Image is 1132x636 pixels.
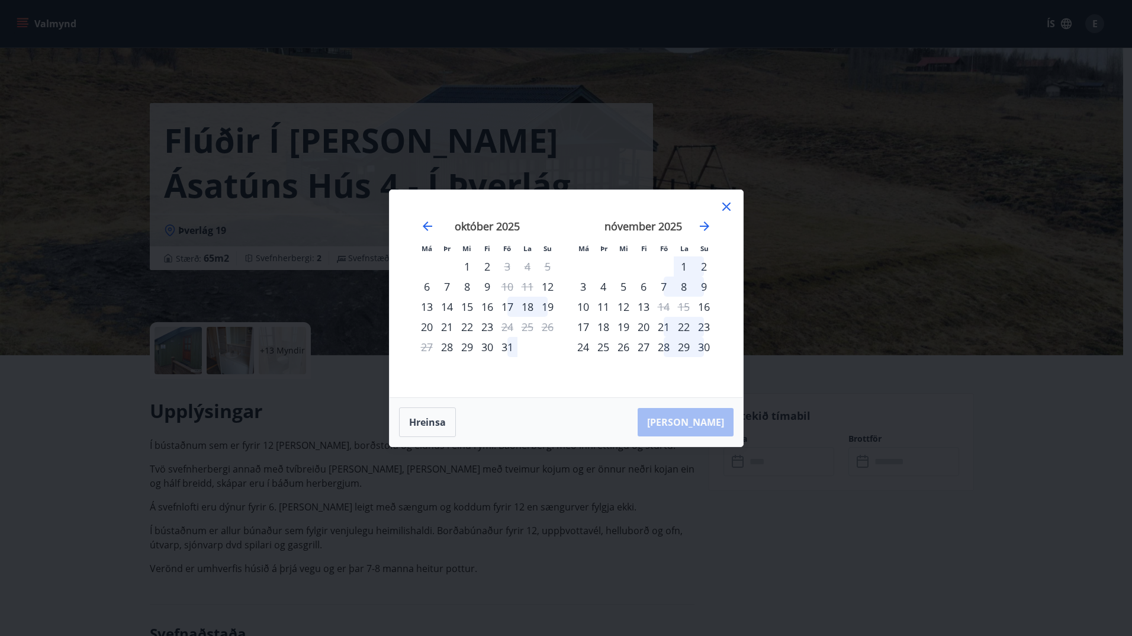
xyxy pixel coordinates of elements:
div: 5 [613,277,633,297]
td: Choose mánudagur, 17. nóvember 2025 as your check-in date. It’s available. [573,317,593,337]
div: 25 [593,337,613,357]
div: 16 [477,297,497,317]
div: 1 [674,256,694,277]
div: Move backward to switch to the previous month. [420,219,435,233]
td: Choose miðvikudagur, 19. nóvember 2025 as your check-in date. It’s available. [613,317,633,337]
div: 23 [694,317,714,337]
td: Not available. föstudagur, 10. október 2025 [497,277,517,297]
td: Choose mánudagur, 10. nóvember 2025 as your check-in date. It’s available. [573,297,593,317]
div: Aðeins innritun í boði [417,277,437,297]
div: 13 [633,297,654,317]
td: Choose miðvikudagur, 8. október 2025 as your check-in date. It’s available. [457,277,477,297]
small: Þr [443,244,451,253]
td: Not available. föstudagur, 24. október 2025 [497,317,517,337]
div: 18 [517,297,538,317]
div: 20 [633,317,654,337]
td: Choose þriðjudagur, 11. nóvember 2025 as your check-in date. It’s available. [593,297,613,317]
div: 30 [477,337,497,357]
td: Choose fimmtudagur, 13. nóvember 2025 as your check-in date. It’s available. [633,297,654,317]
div: Aðeins útritun í boði [654,297,674,317]
td: Choose þriðjudagur, 28. október 2025 as your check-in date. It’s available. [437,337,457,357]
td: Choose mánudagur, 20. október 2025 as your check-in date. It’s available. [417,317,437,337]
div: 3 [573,277,593,297]
div: Aðeins útritun í boði [497,256,517,277]
small: Fö [660,244,668,253]
small: La [523,244,532,253]
div: 7 [654,277,674,297]
td: Choose föstudagur, 7. nóvember 2025 as your check-in date. It’s available. [654,277,674,297]
div: 21 [437,317,457,337]
td: Not available. laugardagur, 25. október 2025 [517,317,538,337]
div: 30 [694,337,714,357]
div: 10 [573,297,593,317]
td: Choose fimmtudagur, 2. október 2025 as your check-in date. It’s available. [477,256,497,277]
td: Choose laugardagur, 1. nóvember 2025 as your check-in date. It’s available. [674,256,694,277]
td: Choose fimmtudagur, 27. nóvember 2025 as your check-in date. It’s available. [633,337,654,357]
td: Choose fimmtudagur, 6. nóvember 2025 as your check-in date. It’s available. [633,277,654,297]
div: 28 [654,337,674,357]
div: 9 [694,277,714,297]
td: Not available. laugardagur, 11. október 2025 [517,277,538,297]
div: 19 [538,297,558,317]
div: 17 [573,317,593,337]
td: Choose sunnudagur, 12. október 2025 as your check-in date. It’s available. [538,277,558,297]
small: Su [700,244,709,253]
div: 12 [613,297,633,317]
td: Choose sunnudagur, 16. nóvember 2025 as your check-in date. It’s available. [694,297,714,317]
div: 7 [437,277,457,297]
small: Má [578,244,589,253]
td: Choose fimmtudagur, 20. nóvember 2025 as your check-in date. It’s available. [633,317,654,337]
td: Choose þriðjudagur, 4. nóvember 2025 as your check-in date. It’s available. [593,277,613,297]
td: Choose laugardagur, 29. nóvember 2025 as your check-in date. It’s available. [674,337,694,357]
td: Choose sunnudagur, 2. nóvember 2025 as your check-in date. It’s available. [694,256,714,277]
div: 24 [573,337,593,357]
td: Choose fimmtudagur, 9. október 2025 as your check-in date. It’s available. [477,277,497,297]
td: Choose þriðjudagur, 14. október 2025 as your check-in date. It’s available. [437,297,457,317]
div: 1 [457,256,477,277]
div: 19 [613,317,633,337]
td: Choose mánudagur, 3. nóvember 2025 as your check-in date. It’s available. [573,277,593,297]
td: Not available. sunnudagur, 5. október 2025 [538,256,558,277]
div: 27 [633,337,654,357]
small: Fö [503,244,511,253]
td: Choose miðvikudagur, 15. október 2025 as your check-in date. It’s available. [457,297,477,317]
td: Choose mánudagur, 13. október 2025 as your check-in date. It’s available. [417,297,437,317]
div: Aðeins innritun í boði [437,337,457,357]
td: Not available. sunnudagur, 26. október 2025 [538,317,558,337]
td: Choose föstudagur, 17. október 2025 as your check-in date. It’s available. [497,297,517,317]
div: Aðeins útritun í boði [497,277,517,297]
div: Aðeins innritun í boði [694,297,714,317]
div: 18 [593,317,613,337]
td: Not available. föstudagur, 3. október 2025 [497,256,517,277]
div: Aðeins útritun í boði [497,317,517,337]
td: Choose þriðjudagur, 21. október 2025 as your check-in date. It’s available. [437,317,457,337]
td: Choose miðvikudagur, 22. október 2025 as your check-in date. It’s available. [457,317,477,337]
td: Choose föstudagur, 28. nóvember 2025 as your check-in date. It’s available. [654,337,674,357]
td: Choose mánudagur, 6. október 2025 as your check-in date. It’s available. [417,277,437,297]
td: Choose fimmtudagur, 30. október 2025 as your check-in date. It’s available. [477,337,497,357]
div: 22 [674,317,694,337]
td: Choose miðvikudagur, 26. nóvember 2025 as your check-in date. It’s available. [613,337,633,357]
div: 21 [654,317,674,337]
div: 17 [497,297,517,317]
div: 13 [417,297,437,317]
td: Not available. mánudagur, 27. október 2025 [417,337,437,357]
td: Choose fimmtudagur, 16. október 2025 as your check-in date. It’s available. [477,297,497,317]
small: Fi [641,244,647,253]
strong: október 2025 [455,219,520,233]
div: 2 [694,256,714,277]
button: Hreinsa [399,407,456,437]
td: Choose fimmtudagur, 23. október 2025 as your check-in date. It’s available. [477,317,497,337]
td: Choose laugardagur, 22. nóvember 2025 as your check-in date. It’s available. [674,317,694,337]
td: Not available. laugardagur, 4. október 2025 [517,256,538,277]
div: 22 [457,317,477,337]
div: 29 [674,337,694,357]
td: Choose miðvikudagur, 29. október 2025 as your check-in date. It’s available. [457,337,477,357]
div: 6 [633,277,654,297]
td: Choose þriðjudagur, 7. október 2025 as your check-in date. It’s available. [437,277,457,297]
small: Su [544,244,552,253]
td: Choose sunnudagur, 23. nóvember 2025 as your check-in date. It’s available. [694,317,714,337]
td: Choose miðvikudagur, 1. október 2025 as your check-in date. It’s available. [457,256,477,277]
div: 11 [593,297,613,317]
div: 8 [457,277,477,297]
